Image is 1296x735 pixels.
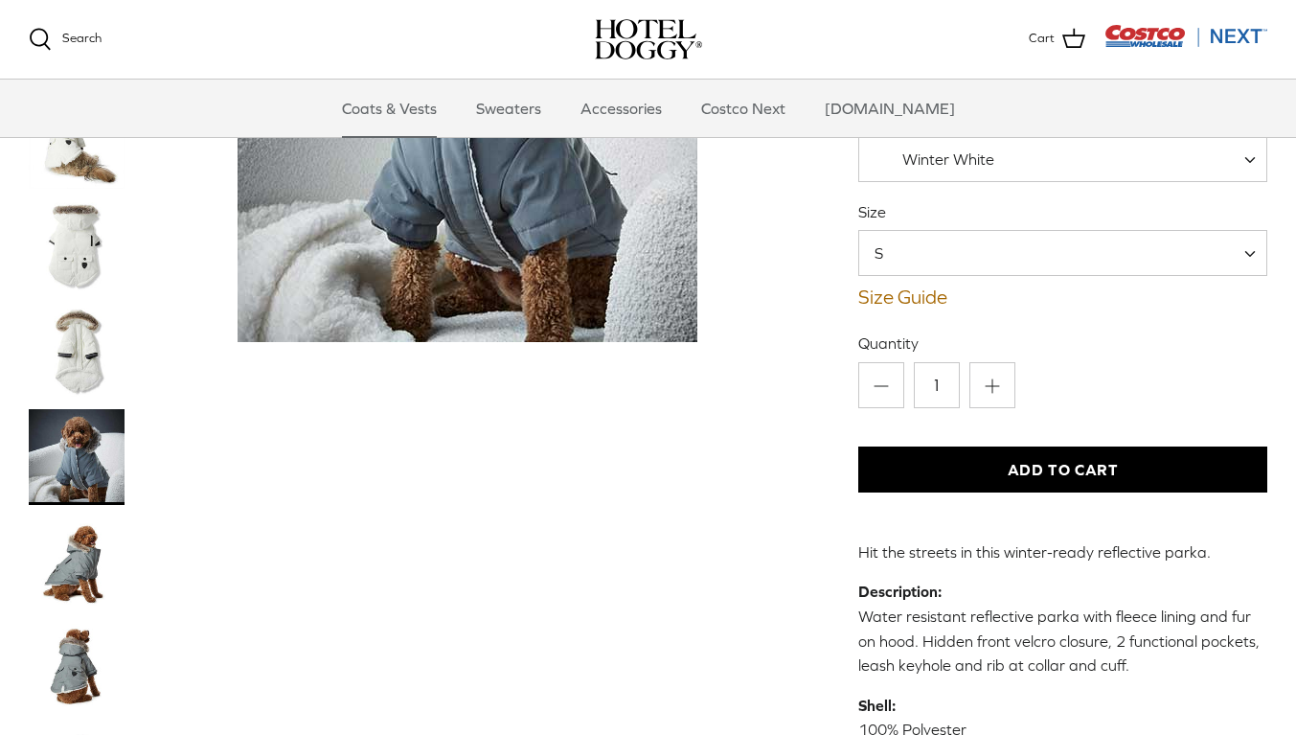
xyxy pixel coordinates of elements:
span: Winter White [859,149,1033,170]
p: Hit the streets in this winter-ready reflective parka. [858,540,1267,565]
span: Winter White [902,150,994,168]
a: Search [29,28,102,51]
a: Cart [1029,27,1085,52]
a: Coats & Vests [325,80,454,137]
span: Search [62,31,102,45]
span: S [858,230,1267,276]
label: Size [858,201,1267,222]
a: Thumbnail Link [29,515,125,610]
strong: Shell: [858,697,896,714]
a: Thumbnail Link [29,304,125,400]
button: Add to Cart [858,447,1267,493]
input: Quantity [914,362,960,408]
a: Costco Next [684,80,803,137]
a: Thumbnail Link [29,93,125,189]
strong: Description: [858,583,942,600]
a: Thumbnail Link [29,409,125,505]
p: Water resistant reflective parka with fleece lining and fur on hood. Hidden front velcro closure,... [858,580,1267,678]
a: Sweaters [459,80,558,137]
a: [DOMAIN_NAME] [807,80,972,137]
a: Accessories [563,80,679,137]
span: Cart [1029,29,1055,49]
img: hoteldoggycom [595,19,702,59]
a: Size Guide [858,286,1267,309]
label: Quantity [858,333,1267,354]
a: hoteldoggy.com hoteldoggycom [595,19,702,59]
a: Visit Costco Next [1104,36,1267,51]
span: Winter White [858,136,1267,182]
a: Thumbnail Link [29,198,125,294]
a: Thumbnail Link [29,620,125,716]
span: S [859,242,921,264]
img: Costco Next [1104,24,1267,48]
